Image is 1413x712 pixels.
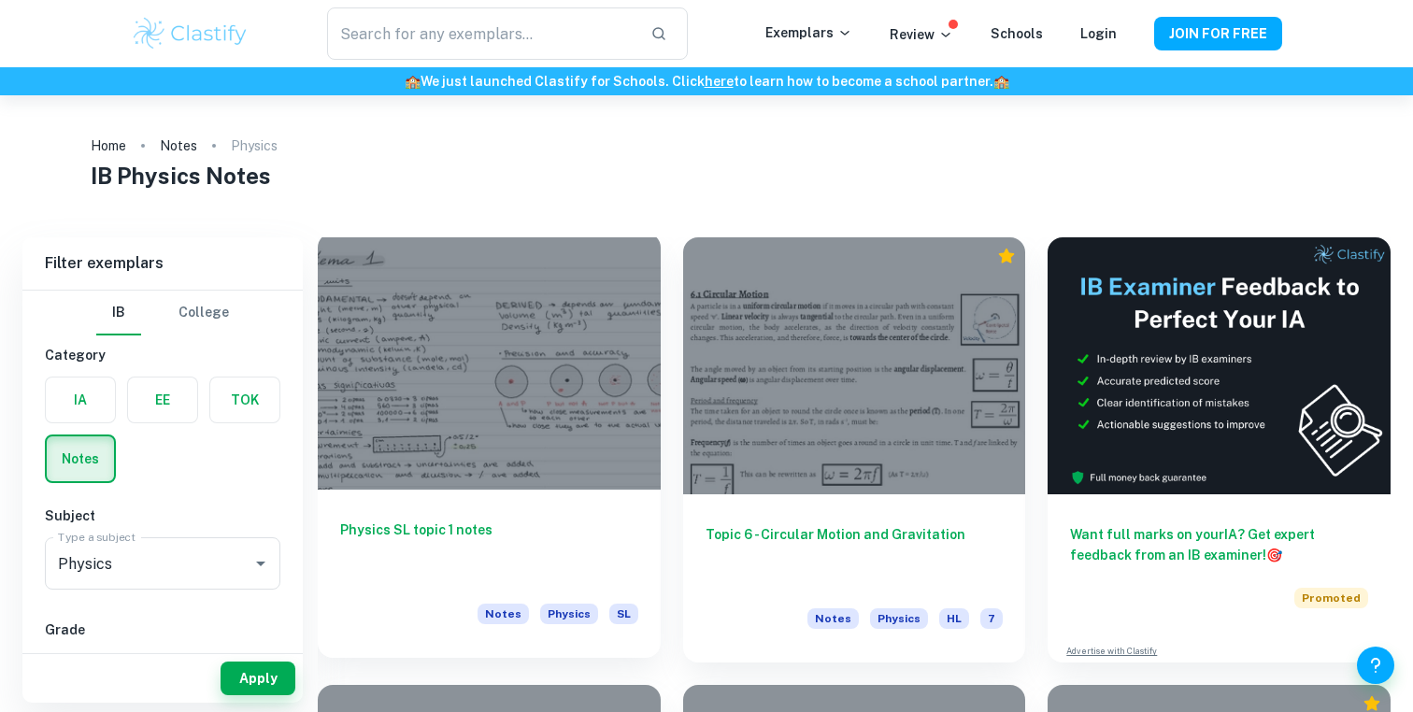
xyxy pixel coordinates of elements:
button: IA [46,377,115,422]
span: Promoted [1294,588,1368,608]
span: HL [939,608,969,629]
a: Home [91,133,126,159]
h6: Topic 6 - Circular Motion and Gravitation [706,524,1004,586]
span: Physics [870,608,928,629]
a: Schools [991,26,1043,41]
span: 🏫 [993,74,1009,89]
div: Premium [997,247,1016,265]
button: College [178,291,229,335]
span: Notes [478,604,529,624]
input: Search for any exemplars... [327,7,635,60]
span: SL [609,604,638,624]
p: Exemplars [765,22,852,43]
span: Physics [540,604,598,624]
button: Apply [221,662,295,695]
h6: Grade [45,619,280,640]
a: Topic 6 - Circular Motion and GravitationNotesPhysicsHL7 [683,237,1026,662]
button: EE [128,377,197,422]
p: Physics [231,135,278,156]
label: Type a subject [58,529,136,545]
h6: Physics SL topic 1 notes [340,520,638,581]
a: Physics SL topic 1 notesNotesPhysicsSL [318,237,661,662]
button: Notes [47,436,114,481]
img: Clastify logo [131,15,250,52]
button: TOK [210,377,279,422]
button: Open [248,550,274,577]
a: Want full marks on yourIA? Get expert feedback from an IB examiner!PromotedAdvertise with Clastify [1048,237,1391,662]
h6: We just launched Clastify for Schools. Click to learn how to become a school partner. [4,71,1409,92]
img: Thumbnail [1048,237,1391,494]
p: Review [890,24,953,45]
button: JOIN FOR FREE [1154,17,1282,50]
div: Filter type choice [96,291,229,335]
h6: Category [45,345,280,365]
a: here [705,74,734,89]
a: Notes [160,133,197,159]
button: IB [96,291,141,335]
button: Help and Feedback [1357,647,1394,684]
h6: Subject [45,506,280,526]
h6: Want full marks on your IA ? Get expert feedback from an IB examiner! [1070,524,1368,565]
a: Advertise with Clastify [1066,645,1157,658]
span: 7 [980,608,1003,629]
h6: Filter exemplars [22,237,303,290]
h1: IB Physics Notes [91,159,1322,192]
a: Login [1080,26,1117,41]
span: 🎯 [1266,548,1282,562]
span: 🏫 [405,74,421,89]
span: Notes [807,608,859,629]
